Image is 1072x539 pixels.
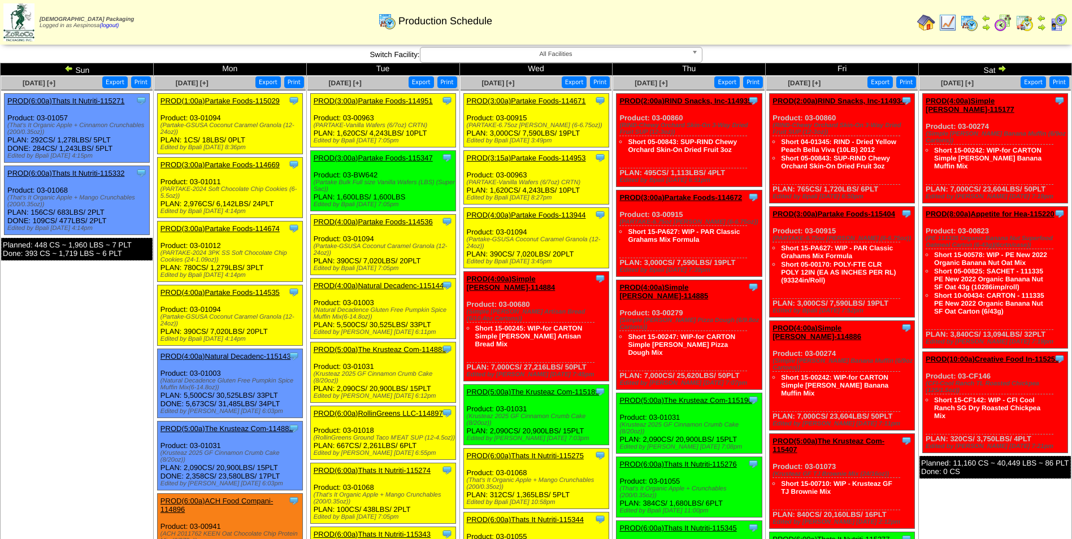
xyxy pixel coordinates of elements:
[748,394,759,406] img: Tooltip
[314,466,431,475] a: PROD(6:00a)Thats It Nutriti-115274
[7,225,149,232] div: Edited by Bpali [DATE] 4:14pm
[619,507,761,514] div: Edited by Bpali [DATE] 11:00pm
[310,94,455,147] div: Product: 03-00963 PLAN: 1,620CS / 4,243LBS / 10PLT
[99,23,119,29] a: (logout)
[772,471,914,477] div: (Krusteaz GF TJ Brownie Mix (24/16oz))
[314,371,455,384] div: (Krusteaz 2025 GF Cinnamon Crumb Cake (8/20oz))
[617,190,762,277] div: Product: 03-00915 PLAN: 3,000CS / 7,590LBS / 19PLT
[314,492,455,505] div: (That's It Organic Apple + Mango Crunchables (200/0.35oz))
[314,450,455,457] div: Edited by [PERSON_NAME] [DATE] 6:55pm
[772,519,914,525] div: Edited by [PERSON_NAME] [DATE] 2:12pm
[467,413,609,427] div: (Krusteaz 2025 GF Cinnamon Crumb Cake (8/20oz))
[939,14,957,32] img: line_graph.gif
[1037,14,1046,23] img: arrowleft.gif
[619,460,736,468] a: PROD(6:00a)Thats It Nutriti-115276
[934,267,1043,291] a: Short 05-00825: SACHET - 111335 PE New 2022 Organic Banana Nut SF Oat 43g (10286imp/roll)
[160,122,302,136] div: (Partake-GSUSA Coconut Caramel Granola (12-24oz))
[619,396,752,405] a: PROD(5:00a)The Krusteaz Com-115190
[160,497,273,514] a: PROD(6:00a)ACH Food Compani-114896
[314,122,455,129] div: (PARTAKE-Vanilla Wafers (6/7oz) CRTN)
[770,207,915,318] div: Product: 03-00915 PLAN: 3,000CS / 7,590LBS / 19PLT
[1015,14,1034,32] img: calendarinout.gif
[919,456,1071,479] div: Planned: 11,160 CS ~ 40,449 LBS ~ 86 PLT Done: 0 CS
[288,159,300,170] img: Tooltip
[40,16,134,23] span: [DEMOGRAPHIC_DATA] Packaging
[594,209,606,220] img: Tooltip
[748,522,759,533] img: Tooltip
[64,64,73,73] img: arrowleft.gif
[463,208,609,268] div: Product: 03-01094 PLAN: 390CS / 7,020LBS / 20PLT
[613,63,766,76] td: Thu
[748,95,759,106] img: Tooltip
[160,336,302,342] div: Edited by Bpali [DATE] 4:14pm
[772,437,884,454] a: PROD(5:00a)The Krusteaz Com-115407
[619,177,761,184] div: Edited by Bpali [DATE] 6:51pm
[770,321,915,431] div: Product: 03-00274 PLAN: 7,000CS / 23,604LBS / 50PLT
[314,530,431,538] a: PROD(6:00a)Thats It Nutriti-115343
[467,137,609,144] div: Edited by Bpali [DATE] 3:49pm
[1054,95,1065,106] img: Tooltip
[160,424,293,433] a: PROD(5:00a)The Krusteaz Com-114882
[310,342,455,403] div: Product: 03-01031 PLAN: 2,090CS / 20,900LBS / 15PLT
[481,79,514,87] a: [DATE] [+]
[619,219,761,225] div: (PARTAKE-6.75oz [PERSON_NAME] (6-6.75oz))
[917,14,935,32] img: home.gif
[934,146,1041,170] a: Short 15-00242: WIP-for CARTON Simple [PERSON_NAME] Banana Muffin Mix
[923,352,1068,453] div: Product: 03-CF146 PLAN: 320CS / 3,750LBS / 4PLT
[1037,23,1046,32] img: arrowright.gif
[160,97,280,105] a: PROD(1:00a)Partake Foods-115029
[714,76,740,88] button: Export
[772,210,895,218] a: PROD(3:00a)Partake Foods-115404
[781,260,896,284] a: Short 05-00170: POLY-FTE CLR POLY 12IN (EA AS INCHES PER RL)(93324in/Roll)
[314,154,433,162] a: PROD(3:00a)Partake Foods-115347
[617,457,762,518] div: Product: 03-01055 PLAN: 384CS / 1,680LBS / 6PLT
[314,265,455,272] div: Edited by Bpali [DATE] 7:05pm
[926,338,1067,345] div: Edited by [PERSON_NAME] [DATE] 7:19pm
[619,444,761,450] div: Edited by [PERSON_NAME] [DATE] 7:08pm
[617,280,762,390] div: Product: 03-00279 PLAN: 7,000CS / 25,620LBS / 50PLT
[136,95,147,106] img: Tooltip
[160,352,291,360] a: PROD(4:00a)Natural Decadenc-115143
[255,76,281,88] button: Export
[160,480,302,487] div: Edited by [PERSON_NAME] [DATE] 6:03pm
[7,153,149,159] div: Edited by Bpali [DATE] 4:15pm
[467,515,584,524] a: PROD(6:00a)Thats It Nutriti-115344
[467,435,609,442] div: Edited by [PERSON_NAME] [DATE] 7:03pm
[926,131,1067,144] div: (Simple [PERSON_NAME] Banana Muffin (6/9oz Cartons))
[781,244,893,260] a: Short 15-PA627: WIP - PAR Classic Grahams Mix Formula
[960,14,978,32] img: calendarprod.gif
[425,47,687,61] span: All Facilities
[467,194,609,201] div: Edited by Bpali [DATE] 8:27pm
[288,286,300,298] img: Tooltip
[314,345,446,354] a: PROD(5:00a)The Krusteaz Com-114883
[982,23,991,32] img: arrowright.gif
[941,79,974,87] span: [DATE] [+]
[160,450,302,463] div: (Krusteaz 2025 GF Cinnamon Crumb Cake (8/20oz))
[467,371,609,378] div: Edited by [PERSON_NAME] [DATE] 7:45pm
[926,380,1067,394] div: (CFI-Cool Ranch TL Roasted Chickpea (125/1.5oz))
[467,122,609,129] div: (PARTAKE-6.75oz [PERSON_NAME] (6-6.75oz))
[1,238,153,260] div: Planned: 448 CS ~ 1,960 LBS ~ 7 PLT Done: 393 CS ~ 1,719 LBS ~ 6 PLT
[7,169,124,177] a: PROD(6:00a)Thats It Nutriti-115332
[157,285,302,346] div: Product: 03-01094 PLAN: 390CS / 7,020LBS / 20PLT
[441,95,453,106] img: Tooltip
[314,434,455,441] div: (RollinGreens Ground Taco M'EAT SUP (12-4.5oz))
[770,434,915,529] div: Product: 03-01073 PLAN: 840CS / 20,160LBS / 16PLT
[934,292,1044,315] a: Short 10-00434: CARTON - 111335 PE New 2022 Organic Banana Nut SF Oat Carton (6/43g)
[160,272,302,279] div: Edited by Bpali [DATE] 4:14pm
[459,63,613,76] td: Wed
[160,144,302,151] div: Edited by Bpali [DATE] 8:36pm
[467,211,586,219] a: PROD(4:00a)Partake Foods-113944
[40,16,134,29] span: Logged in as Aespinosa
[781,480,892,495] a: Short 15-00710: WIP - Krusteaz GF TJ Brownie Mix
[919,63,1072,76] td: Sat
[157,94,302,154] div: Product: 03-01094 PLAN: 1CS / 18LBS / 0PLT
[1,63,154,76] td: Sun
[157,221,302,282] div: Product: 03-01012 PLAN: 780CS / 1,279LBS / 3PLT
[748,192,759,203] img: Tooltip
[467,258,609,265] div: Edited by Bpali [DATE] 3:45pm
[463,449,609,509] div: Product: 03-01068 PLAN: 312CS / 1,365LBS / 5PLT
[867,76,893,88] button: Export
[441,152,453,163] img: Tooltip
[781,138,896,154] a: Short 04-01345: RIND - Dried Yellow Peach Bella Viva (10LB) 2012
